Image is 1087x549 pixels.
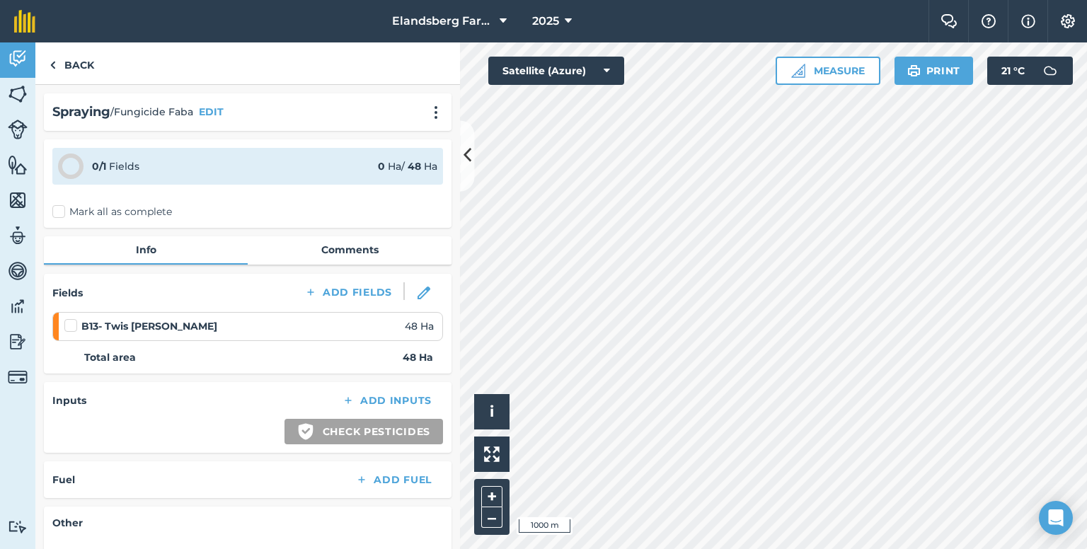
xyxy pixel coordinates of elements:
[35,42,108,84] a: Back
[14,10,35,33] img: fieldmargin Logo
[1036,57,1064,85] img: svg+xml;base64,PD94bWwgdmVyc2lvbj0iMS4wIiBlbmNvZGluZz0idXRmLTgiPz4KPCEtLSBHZW5lcmF0b3I6IEFkb2JlIE...
[8,154,28,175] img: svg+xml;base64,PHN2ZyB4bWxucz0iaHR0cDovL3d3dy53My5vcmcvMjAwMC9zdmciIHdpZHRoPSI1NiIgaGVpZ2h0PSI2MC...
[907,62,921,79] img: svg+xml;base64,PHN2ZyB4bWxucz0iaHR0cDovL3d3dy53My5vcmcvMjAwMC9zdmciIHdpZHRoPSIxOSIgaGVpZ2h0PSIyNC...
[378,158,437,174] div: Ha / Ha
[987,57,1073,85] button: 21 °C
[44,236,248,263] a: Info
[8,296,28,317] img: svg+xml;base64,PD94bWwgdmVyc2lvbj0iMS4wIiBlbmNvZGluZz0idXRmLTgiPz4KPCEtLSBHZW5lcmF0b3I6IEFkb2JlIE...
[474,394,510,429] button: i
[481,486,502,507] button: +
[405,318,434,334] span: 48 Ha
[248,236,452,263] a: Comments
[427,105,444,120] img: svg+xml;base64,PHN2ZyB4bWxucz0iaHR0cDovL3d3dy53My5vcmcvMjAwMC9zdmciIHdpZHRoPSIyMCIgaGVpZ2h0PSIyNC...
[776,57,880,85] button: Measure
[1021,13,1035,30] img: svg+xml;base64,PHN2ZyB4bWxucz0iaHR0cDovL3d3dy53My5vcmcvMjAwMC9zdmciIHdpZHRoPSIxNyIgaGVpZ2h0PSIxNy...
[392,13,494,30] span: Elandsberg Farms
[199,104,224,120] button: EDIT
[791,64,805,78] img: Ruler icon
[52,515,443,531] h4: Other
[8,260,28,282] img: svg+xml;base64,PD94bWwgdmVyc2lvbj0iMS4wIiBlbmNvZGluZz0idXRmLTgiPz4KPCEtLSBHZW5lcmF0b3I6IEFkb2JlIE...
[110,104,193,120] span: / Fungicide Faba
[980,14,997,28] img: A question mark icon
[1059,14,1076,28] img: A cog icon
[8,520,28,533] img: svg+xml;base64,PD94bWwgdmVyc2lvbj0iMS4wIiBlbmNvZGluZz0idXRmLTgiPz4KPCEtLSBHZW5lcmF0b3I6IEFkb2JlIE...
[50,57,56,74] img: svg+xml;base64,PHN2ZyB4bWxucz0iaHR0cDovL3d3dy53My5vcmcvMjAwMC9zdmciIHdpZHRoPSI5IiBoZWlnaHQ9IjI0Ii...
[408,160,421,173] strong: 48
[52,204,172,219] label: Mark all as complete
[1001,57,1025,85] span: 21 ° C
[403,349,433,365] strong: 48 Ha
[8,120,28,139] img: svg+xml;base64,PD94bWwgdmVyc2lvbj0iMS4wIiBlbmNvZGluZz0idXRmLTgiPz4KPCEtLSBHZW5lcmF0b3I6IEFkb2JlIE...
[488,57,624,85] button: Satellite (Azure)
[8,225,28,246] img: svg+xml;base64,PD94bWwgdmVyc2lvbj0iMS4wIiBlbmNvZGluZz0idXRmLTgiPz4KPCEtLSBHZW5lcmF0b3I6IEFkb2JlIE...
[8,190,28,211] img: svg+xml;base64,PHN2ZyB4bWxucz0iaHR0cDovL3d3dy53My5vcmcvMjAwMC9zdmciIHdpZHRoPSI1NiIgaGVpZ2h0PSI2MC...
[52,393,86,408] h4: Inputs
[418,287,430,299] img: svg+xml;base64,PHN2ZyB3aWR0aD0iMTgiIGhlaWdodD0iMTgiIHZpZXdCb3g9IjAgMCAxOCAxOCIgZmlsbD0ibm9uZSIgeG...
[8,367,28,387] img: svg+xml;base64,PD94bWwgdmVyc2lvbj0iMS4wIiBlbmNvZGluZz0idXRmLTgiPz4KPCEtLSBHZW5lcmF0b3I6IEFkb2JlIE...
[344,470,443,490] button: Add Fuel
[52,472,75,487] h4: Fuel
[1039,501,1073,535] div: Open Intercom Messenger
[92,158,139,174] div: Fields
[8,331,28,352] img: svg+xml;base64,PD94bWwgdmVyc2lvbj0iMS4wIiBlbmNvZGluZz0idXRmLTgiPz4KPCEtLSBHZW5lcmF0b3I6IEFkb2JlIE...
[52,102,110,122] h2: Spraying
[284,419,443,444] button: Check pesticides
[52,285,83,301] h4: Fields
[532,13,559,30] span: 2025
[8,48,28,69] img: svg+xml;base64,PD94bWwgdmVyc2lvbj0iMS4wIiBlbmNvZGluZz0idXRmLTgiPz4KPCEtLSBHZW5lcmF0b3I6IEFkb2JlIE...
[8,83,28,105] img: svg+xml;base64,PHN2ZyB4bWxucz0iaHR0cDovL3d3dy53My5vcmcvMjAwMC9zdmciIHdpZHRoPSI1NiIgaGVpZ2h0PSI2MC...
[895,57,974,85] button: Print
[941,14,957,28] img: Two speech bubbles overlapping with the left bubble in the forefront
[490,403,494,420] span: i
[484,446,500,462] img: Four arrows, one pointing top left, one top right, one bottom right and the last bottom left
[481,507,502,528] button: –
[92,160,106,173] strong: 0 / 1
[378,160,385,173] strong: 0
[330,391,443,410] button: Add Inputs
[293,282,403,302] button: Add Fields
[81,318,217,334] strong: B13- Twis [PERSON_NAME]
[84,349,136,365] strong: Total area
